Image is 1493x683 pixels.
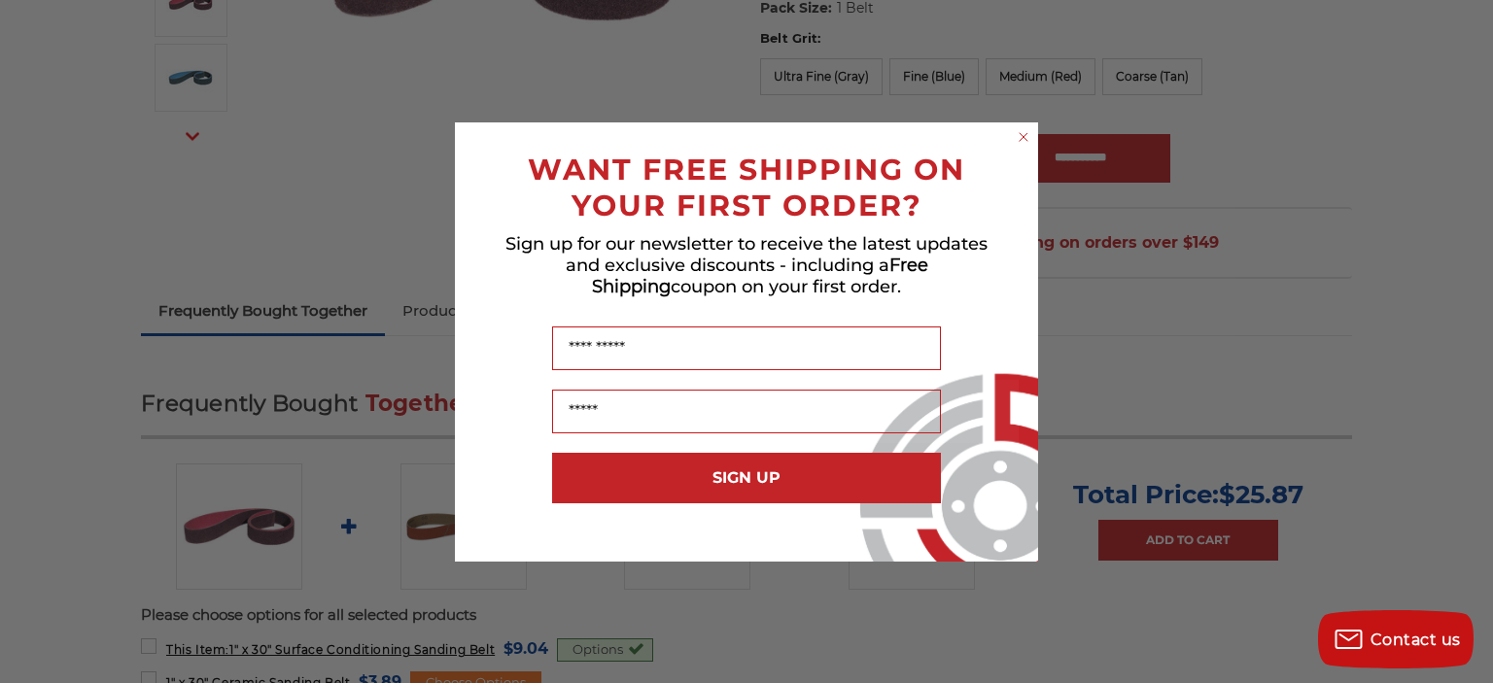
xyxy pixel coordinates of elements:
[552,390,941,433] input: Email
[528,152,965,223] span: WANT FREE SHIPPING ON YOUR FIRST ORDER?
[1371,631,1461,649] span: Contact us
[552,453,941,503] button: SIGN UP
[1014,127,1033,147] button: Close dialog
[505,233,988,297] span: Sign up for our newsletter to receive the latest updates and exclusive discounts - including a co...
[592,255,928,297] span: Free Shipping
[1318,610,1474,668] button: Contact us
